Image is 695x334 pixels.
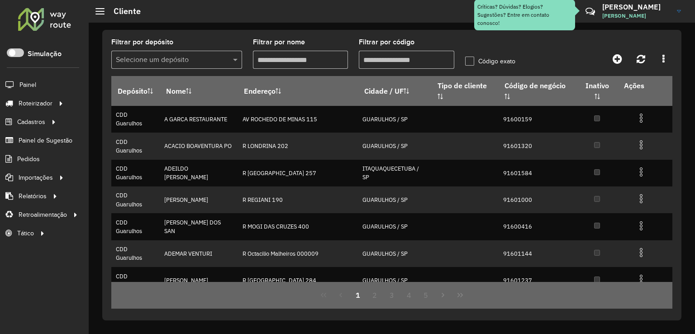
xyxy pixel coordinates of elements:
[160,133,238,159] td: ACACIO BOAVENTURA PO
[581,2,600,21] a: Contato Rápido
[358,213,432,240] td: GUARULHOS / SP
[432,76,498,106] th: Tipo de cliente
[602,12,670,20] span: [PERSON_NAME]
[434,286,452,304] button: Next Page
[19,173,53,182] span: Importações
[238,76,358,106] th: Endereço
[238,106,358,133] td: AV ROCHEDO DE MINAS 115
[498,267,576,294] td: 91601237
[498,76,576,106] th: Código de negócio
[17,117,45,127] span: Cadastros
[111,37,173,48] label: Filtrar por depósito
[366,286,383,304] button: 2
[358,186,432,213] td: GUARULHOS / SP
[498,240,576,267] td: 91601144
[160,213,238,240] td: [PERSON_NAME] DOS SAN
[160,240,238,267] td: ADEMAR VENTURI
[238,267,358,294] td: R [GEOGRAPHIC_DATA] 284
[111,133,160,159] td: CDD Guarulhos
[19,99,52,108] span: Roteirizador
[238,213,358,240] td: R MOGI DAS CRUZES 400
[358,76,432,106] th: Cidade / UF
[238,240,358,267] td: R Octacilio Malheiros 000009
[19,210,67,219] span: Retroalimentação
[19,80,36,90] span: Painel
[19,191,47,201] span: Relatórios
[111,76,160,106] th: Depósito
[111,106,160,133] td: CDD Guarulhos
[160,186,238,213] td: [PERSON_NAME]
[160,267,238,294] td: [PERSON_NAME]
[111,267,160,294] td: CDD Guarulhos
[452,286,469,304] button: Last Page
[618,76,672,95] th: Ações
[19,136,72,145] span: Painel de Sugestão
[160,160,238,186] td: ADEILDO [PERSON_NAME]
[400,286,418,304] button: 4
[17,154,40,164] span: Pedidos
[498,186,576,213] td: 91601000
[358,240,432,267] td: GUARULHOS / SP
[238,186,358,213] td: R REGIANI 190
[253,37,305,48] label: Filtrar por nome
[383,286,400,304] button: 3
[17,229,34,238] span: Tático
[111,213,160,240] td: CDD Guarulhos
[358,160,432,186] td: ITAQUAQUECETUBA / SP
[111,186,160,213] td: CDD Guarulhos
[160,106,238,133] td: A GARCA RESTAURANTE
[498,160,576,186] td: 91601584
[358,106,432,133] td: GUARULHOS / SP
[358,267,432,294] td: GUARULHOS / SP
[105,6,141,16] h2: Cliente
[238,160,358,186] td: R [GEOGRAPHIC_DATA] 257
[498,133,576,159] td: 91601320
[111,240,160,267] td: CDD Guarulhos
[498,106,576,133] td: 91600159
[576,76,618,106] th: Inativo
[28,48,62,59] label: Simulação
[358,133,432,159] td: GUARULHOS / SP
[465,57,515,66] label: Código exato
[349,286,367,304] button: 1
[602,3,670,11] h3: [PERSON_NAME]
[238,133,358,159] td: R LONDRINA 202
[418,286,435,304] button: 5
[111,160,160,186] td: CDD Guarulhos
[160,76,238,106] th: Nome
[359,37,414,48] label: Filtrar por código
[498,213,576,240] td: 91600416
